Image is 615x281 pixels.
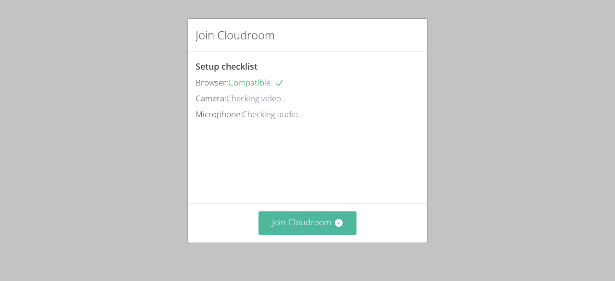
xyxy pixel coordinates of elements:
span: Browser: [196,77,228,88]
span: Microphone: [196,109,242,120]
h2: Join Cloudroom [196,26,275,44]
span: Camera: [196,93,226,104]
button: Join Cloudroom [258,211,357,235]
span: Setup checklist [196,61,258,72]
span: Checking video... [226,93,287,104]
span: Compatible [228,77,284,88]
span: Checking audio... [242,109,304,120]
